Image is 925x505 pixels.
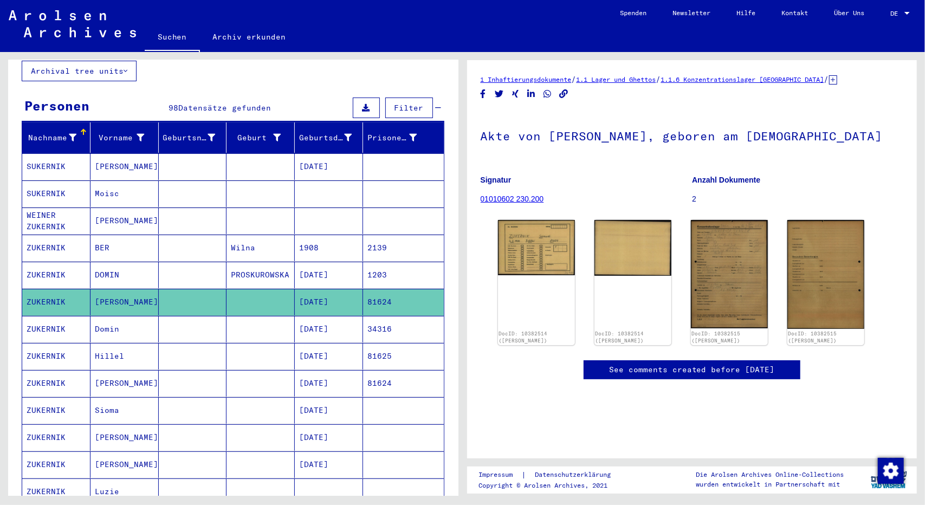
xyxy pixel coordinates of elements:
mat-cell: [DATE] [295,316,363,342]
div: Geburtsname [163,132,216,144]
div: Prisoner # [367,129,431,146]
div: Nachname [27,132,76,144]
mat-cell: ZUKERNIK [22,370,90,397]
mat-cell: ZUKERNIK [22,397,90,424]
span: DE [890,10,902,17]
div: Geburt‏ [231,132,281,144]
a: DocID: 10382514 ([PERSON_NAME]) [499,331,547,344]
div: Personen [24,96,89,115]
div: | [478,469,624,481]
mat-cell: [DATE] [295,370,363,397]
mat-header-cell: Geburtsname [159,122,227,153]
mat-cell: [DATE] [295,153,363,180]
mat-header-cell: Prisoner # [363,122,444,153]
a: DocID: 10382514 ([PERSON_NAME]) [595,331,644,344]
p: wurden entwickelt in Partnerschaft mit [696,480,844,489]
mat-cell: [PERSON_NAME] [90,208,159,234]
mat-cell: Luzie [90,478,159,505]
a: DocID: 10382515 ([PERSON_NAME]) [691,331,740,344]
mat-cell: [PERSON_NAME] [90,451,159,478]
button: Archival tree units [22,61,137,81]
img: 001.jpg [691,220,768,328]
span: Filter [394,103,424,113]
a: 01010602 230.200 [481,195,544,203]
img: 002.jpg [787,220,864,329]
mat-header-cell: Nachname [22,122,90,153]
mat-cell: 81624 [363,370,444,397]
mat-cell: [DATE] [295,343,363,370]
mat-cell: DOMIN [90,262,159,288]
p: 2 [692,193,903,205]
div: Geburtsname [163,129,229,146]
mat-cell: 81625 [363,343,444,370]
mat-cell: SUKERNIK [22,180,90,207]
mat-cell: Moisc [90,180,159,207]
mat-cell: [DATE] [295,262,363,288]
a: Impressum [478,469,521,481]
p: Die Arolsen Archives Online-Collections [696,470,844,480]
b: Anzahl Dokumente [692,176,760,184]
mat-cell: ZUKERNIK [22,451,90,478]
img: 001.jpg [498,220,575,275]
mat-cell: [PERSON_NAME] [90,370,159,397]
a: Suchen [145,24,200,52]
mat-cell: Wilna [227,235,295,261]
button: Share on LinkedIn [526,87,537,101]
a: See comments created before [DATE] [609,364,775,375]
mat-cell: 81624 [363,289,444,315]
mat-cell: [DATE] [295,289,363,315]
a: 1.1 Lager und Ghettos [577,75,656,83]
mat-cell: 34316 [363,316,444,342]
b: Signatur [481,176,512,184]
mat-cell: ZUKERNIK [22,262,90,288]
mat-cell: BER [90,235,159,261]
img: Arolsen_neg.svg [9,10,136,37]
mat-cell: Sioma [90,397,159,424]
button: Copy link [558,87,570,101]
mat-cell: ZUKERNIK [22,343,90,370]
img: 002.jpg [594,220,671,276]
img: Zustimmung ändern [878,458,904,484]
div: Vorname [95,129,158,146]
mat-cell: [PERSON_NAME] [90,424,159,451]
span: / [824,74,829,84]
mat-header-cell: Geburtsdatum [295,122,363,153]
p: Copyright © Arolsen Archives, 2021 [478,481,624,490]
mat-cell: [PERSON_NAME] [90,153,159,180]
mat-cell: ZUKERNIK [22,235,90,261]
mat-header-cell: Geburt‏ [227,122,295,153]
div: Geburtsdatum [299,129,365,146]
div: Geburtsdatum [299,132,352,144]
span: / [572,74,577,84]
span: / [656,74,661,84]
mat-cell: PROSKUROWSKA [227,262,295,288]
a: 1 Inhaftierungsdokumente [481,75,572,83]
mat-cell: Hillel [90,343,159,370]
mat-cell: [DATE] [295,424,363,451]
span: Datensätze gefunden [178,103,271,113]
a: DocID: 10382515 ([PERSON_NAME]) [788,331,837,344]
mat-header-cell: Vorname [90,122,159,153]
mat-cell: 1203 [363,262,444,288]
button: Share on Twitter [494,87,505,101]
mat-cell: [PERSON_NAME] [90,289,159,315]
button: Share on WhatsApp [542,87,553,101]
mat-cell: 2139 [363,235,444,261]
mat-cell: ZUKERNIK [22,289,90,315]
mat-cell: SUKERNIK [22,153,90,180]
img: yv_logo.png [869,466,909,493]
mat-cell: ZUKERNIK [22,478,90,505]
mat-cell: WEINER ZUKERNIK [22,208,90,234]
h1: Akte von [PERSON_NAME], geboren am [DEMOGRAPHIC_DATA] [481,111,904,159]
div: Nachname [27,129,90,146]
mat-cell: 1908 [295,235,363,261]
a: Datenschutzerklärung [526,469,624,481]
button: Filter [385,98,433,118]
div: Vorname [95,132,145,144]
div: Geburt‏ [231,129,294,146]
button: Share on Facebook [477,87,489,101]
div: Zustimmung ändern [877,457,903,483]
a: Archiv erkunden [200,24,299,50]
a: 1.1.6 Konzentrationslager [GEOGRAPHIC_DATA] [661,75,824,83]
mat-cell: ZUKERNIK [22,316,90,342]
